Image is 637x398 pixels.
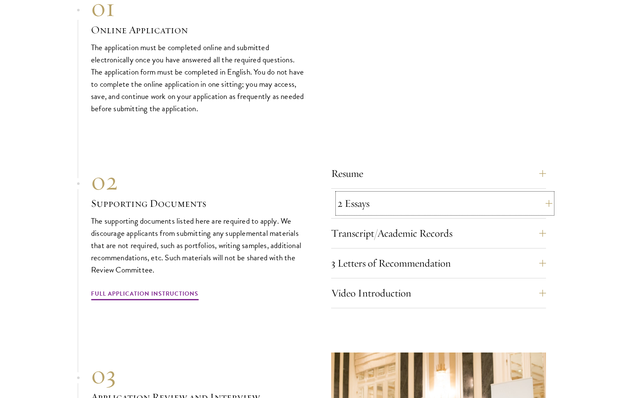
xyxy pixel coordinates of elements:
[91,288,198,302] a: Full Application Instructions
[337,193,552,214] button: 2 Essays
[91,196,306,211] h3: Supporting Documents
[331,223,546,243] button: Transcript/Academic Records
[91,23,306,37] h3: Online Application
[91,41,306,115] p: The application must be completed online and submitted electronically once you have answered all ...
[331,253,546,273] button: 3 Letters of Recommendation
[91,360,306,390] div: 03
[331,163,546,184] button: Resume
[331,283,546,303] button: Video Introduction
[91,215,306,276] p: The supporting documents listed here are required to apply. We discourage applicants from submitt...
[91,166,306,196] div: 02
